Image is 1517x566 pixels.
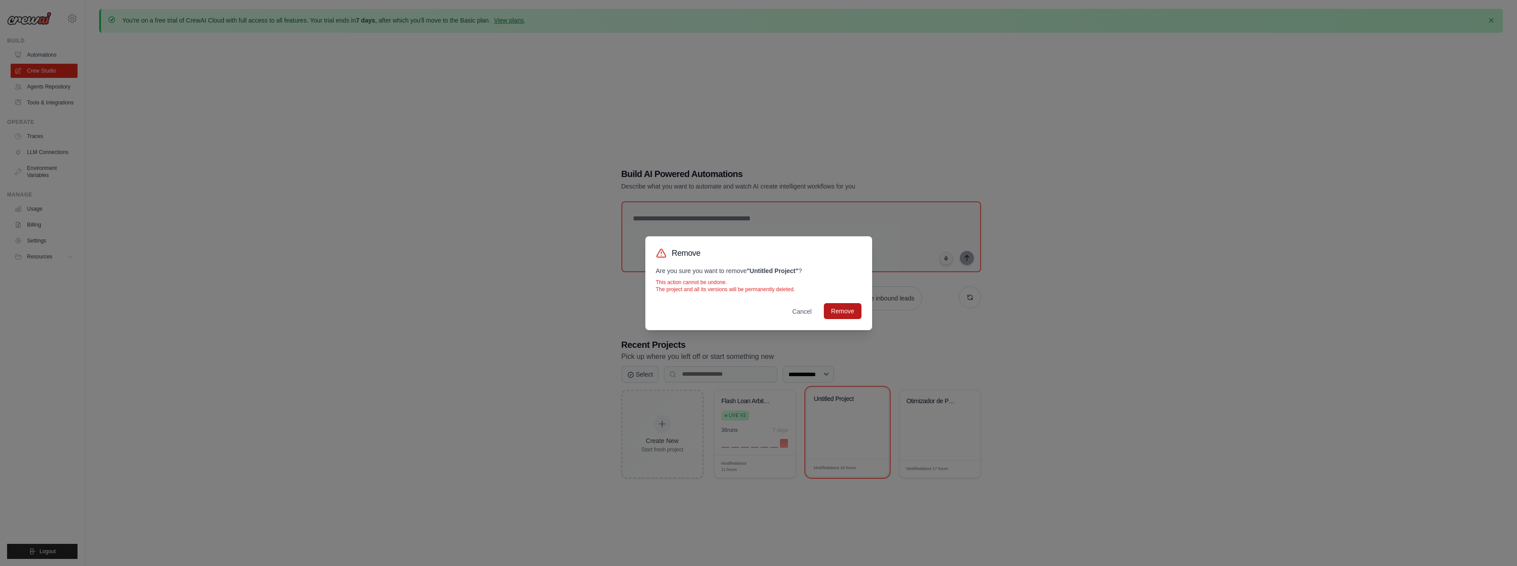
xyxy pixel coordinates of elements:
[656,279,861,286] p: This action cannot be undone.
[656,266,861,275] p: Are you sure you want to remove ?
[747,267,799,274] strong: " Untitled Project "
[672,247,701,259] h3: Remove
[824,303,861,319] button: Remove
[785,304,819,320] button: Cancel
[656,286,861,293] p: The project and all its versions will be permanently deleted.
